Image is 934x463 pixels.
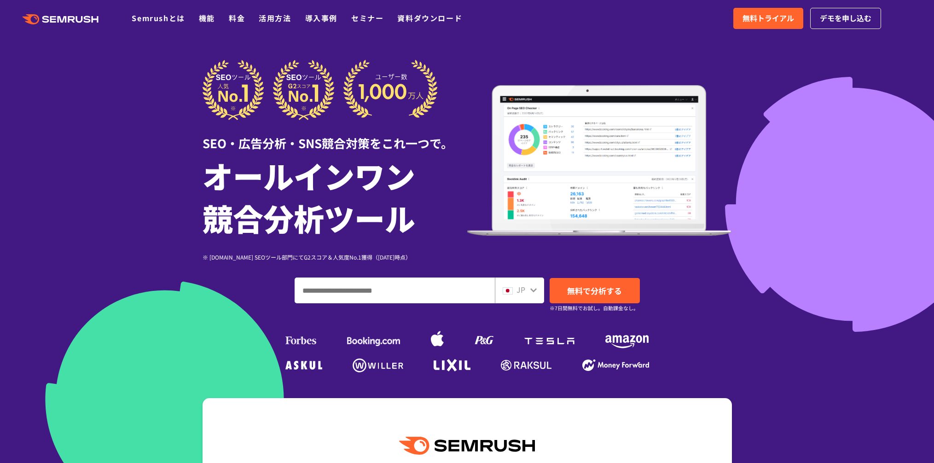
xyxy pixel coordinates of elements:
h1: オールインワン 競合分析ツール [203,154,467,239]
a: 活用方法 [259,12,291,23]
img: Semrush [399,437,534,455]
a: Semrushとは [132,12,185,23]
div: SEO・広告分析・SNS競合対策をこれ一つで。 [203,120,467,152]
span: JP [516,284,525,295]
div: ※ [DOMAIN_NAME] SEOツール部門にてG2スコア＆人気度No.1獲得（[DATE]時点） [203,253,467,261]
a: 機能 [199,12,215,23]
input: ドメイン、キーワードまたはURLを入力してください [295,278,494,303]
a: セミナー [351,12,383,23]
a: デモを申し込む [810,8,881,29]
a: 無料トライアル [733,8,803,29]
a: 無料で分析する [550,278,640,303]
span: 無料で分析する [567,285,622,296]
small: ※7日間無料でお試し。自動課金なし。 [550,304,638,313]
a: 料金 [229,12,245,23]
a: 導入事例 [305,12,337,23]
a: 資料ダウンロード [397,12,462,23]
span: デモを申し込む [820,12,871,24]
span: 無料トライアル [743,12,794,24]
